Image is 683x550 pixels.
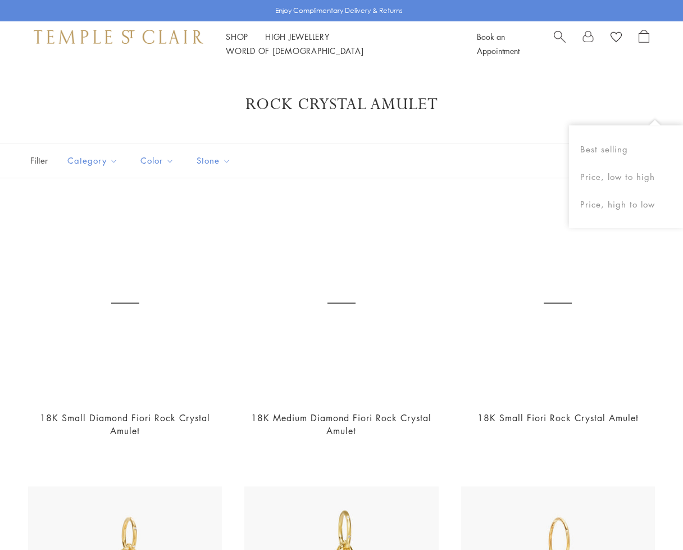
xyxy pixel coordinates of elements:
[251,412,431,437] a: 18K Medium Diamond Fiori Rock Crystal Amulet
[188,148,239,173] button: Stone
[226,30,452,58] nav: Main navigation
[135,154,183,168] span: Color
[40,412,210,437] a: 18K Small Diamond Fiori Rock Crystal Amulet
[627,497,672,539] iframe: Gorgias live chat messenger
[569,136,683,163] button: Best selling
[569,191,683,218] button: Price, high to low
[59,148,126,173] button: Category
[34,30,203,43] img: Temple St. Clair
[554,30,566,58] a: Search
[45,94,638,115] h1: Rock Crystal Amulet
[569,163,683,191] button: Price, low to high
[244,206,438,400] a: P51889-E11FIORI
[62,154,126,168] span: Category
[461,206,655,400] a: P56889-E11FIORMX
[226,45,363,56] a: World of [DEMOGRAPHIC_DATA]World of [DEMOGRAPHIC_DATA]
[132,148,183,173] button: Color
[639,30,649,58] a: Open Shopping Bag
[477,31,520,56] a: Book an Appointment
[477,412,639,424] a: 18K Small Fiori Rock Crystal Amulet
[265,31,330,42] a: High JewelleryHigh Jewellery
[226,31,248,42] a: ShopShop
[28,206,222,400] a: P51889-E11FIORI
[275,5,403,16] p: Enjoy Complimentary Delivery & Returns
[611,30,622,47] a: View Wishlist
[191,154,239,168] span: Stone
